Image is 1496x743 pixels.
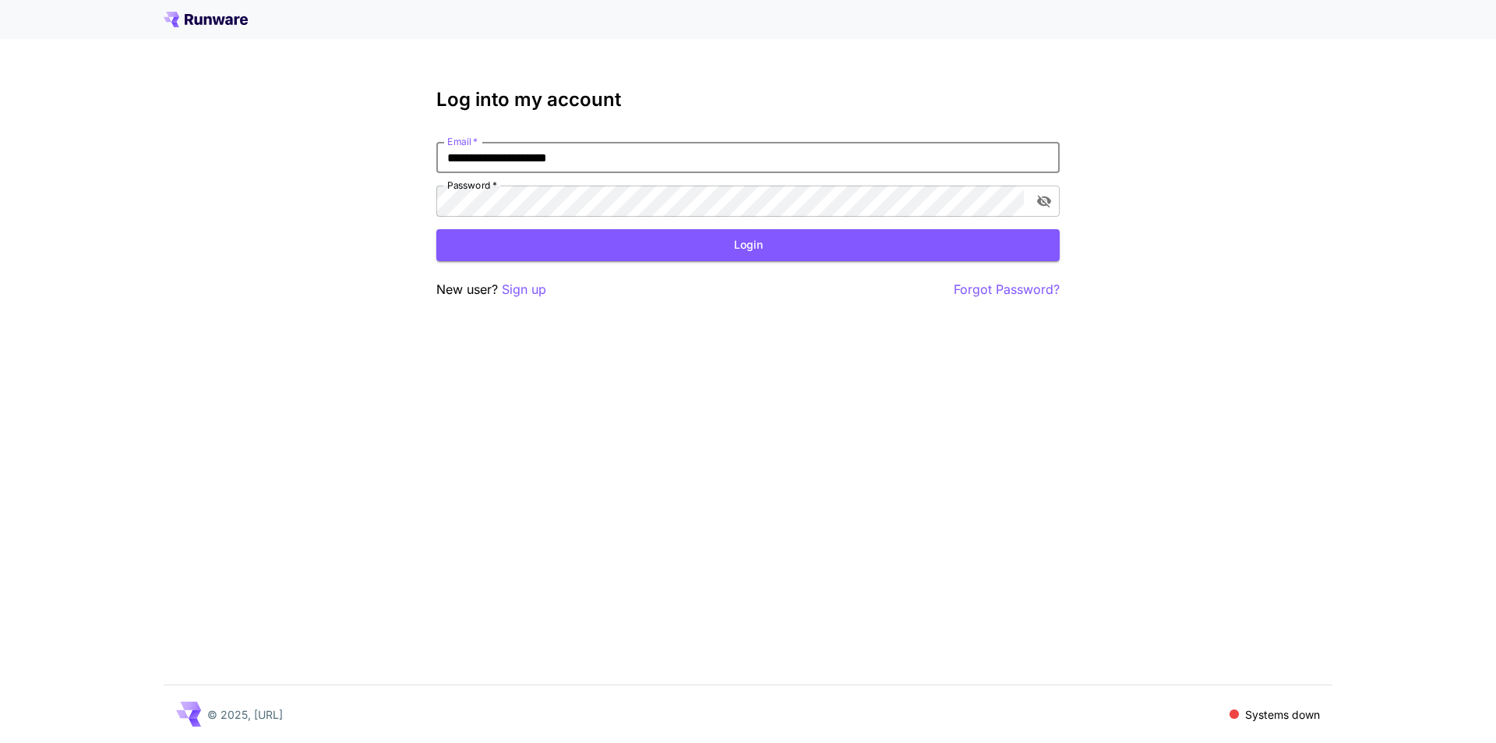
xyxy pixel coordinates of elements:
p: New user? [436,280,546,299]
button: Forgot Password? [954,280,1060,299]
button: toggle password visibility [1030,187,1058,215]
label: Password [447,179,497,192]
button: Login [436,229,1060,261]
p: © 2025, [URL] [207,706,283,723]
p: Systems down [1245,706,1320,723]
button: Sign up [502,280,546,299]
h3: Log into my account [436,89,1060,111]
label: Email [447,135,478,148]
